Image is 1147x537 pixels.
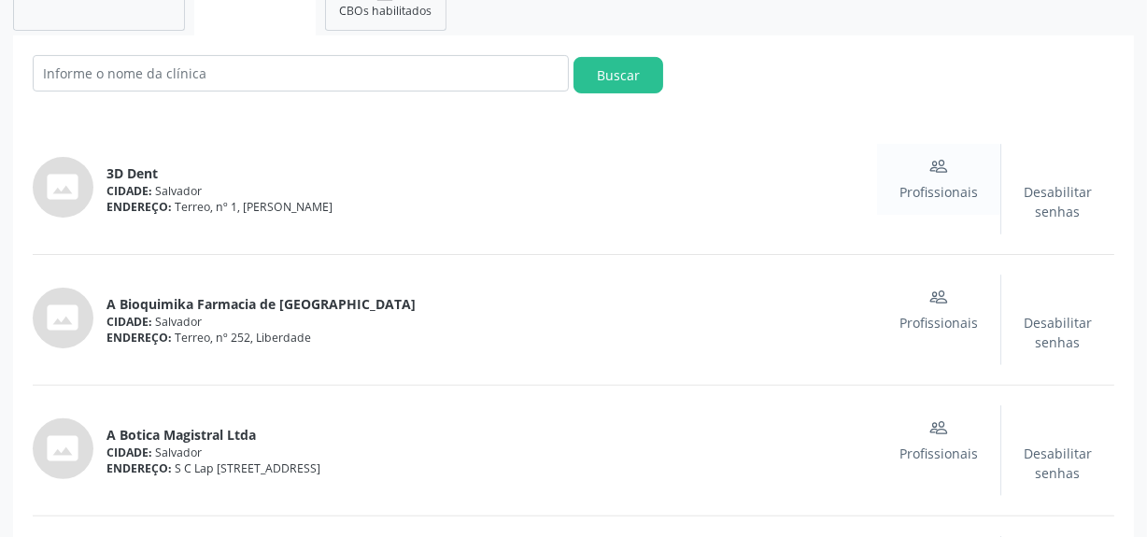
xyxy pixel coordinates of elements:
[47,301,80,334] i: photo_size_select_actual
[47,431,80,465] i: photo_size_select_actual
[899,313,978,332] span: Profissionais
[106,460,877,476] div: S C Lap [STREET_ADDRESS]
[106,460,172,476] span: ENDEREÇO:
[1049,418,1068,437] ion-icon: key outline
[339,3,432,19] span: CBOs habilitados
[106,199,172,215] span: ENDEREÇO:
[106,199,877,215] div: Terreo, nº 1, [PERSON_NAME]
[106,163,158,183] span: 3D Dent
[47,170,80,204] i: photo_size_select_actual
[929,288,948,306] ion-icon: people outline
[106,330,172,346] span: ENDEREÇO:
[929,157,948,176] ion-icon: people outline
[106,183,877,199] div: Salvador
[106,330,877,346] div: Terreo, nº 252, Liberdade
[106,314,152,330] span: CIDADE:
[106,445,877,460] div: Salvador
[106,294,416,314] span: A Bioquimika Farmacia de [GEOGRAPHIC_DATA]
[929,418,948,437] ion-icon: people outline
[899,444,978,463] span: Profissionais
[1024,182,1092,221] span: Desabilitar senhas
[33,55,569,92] input: Informe o nome da clínica
[1024,444,1092,483] span: Desabilitar senhas
[106,445,152,460] span: CIDADE:
[899,182,978,202] span: Profissionais
[106,425,256,445] span: A Botica Magistral Ltda
[573,57,663,93] button: Buscar
[1049,288,1068,306] ion-icon: key outline
[106,314,877,330] div: Salvador
[106,183,152,199] span: CIDADE:
[1024,313,1092,352] span: Desabilitar senhas
[1049,157,1068,176] ion-icon: key outline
